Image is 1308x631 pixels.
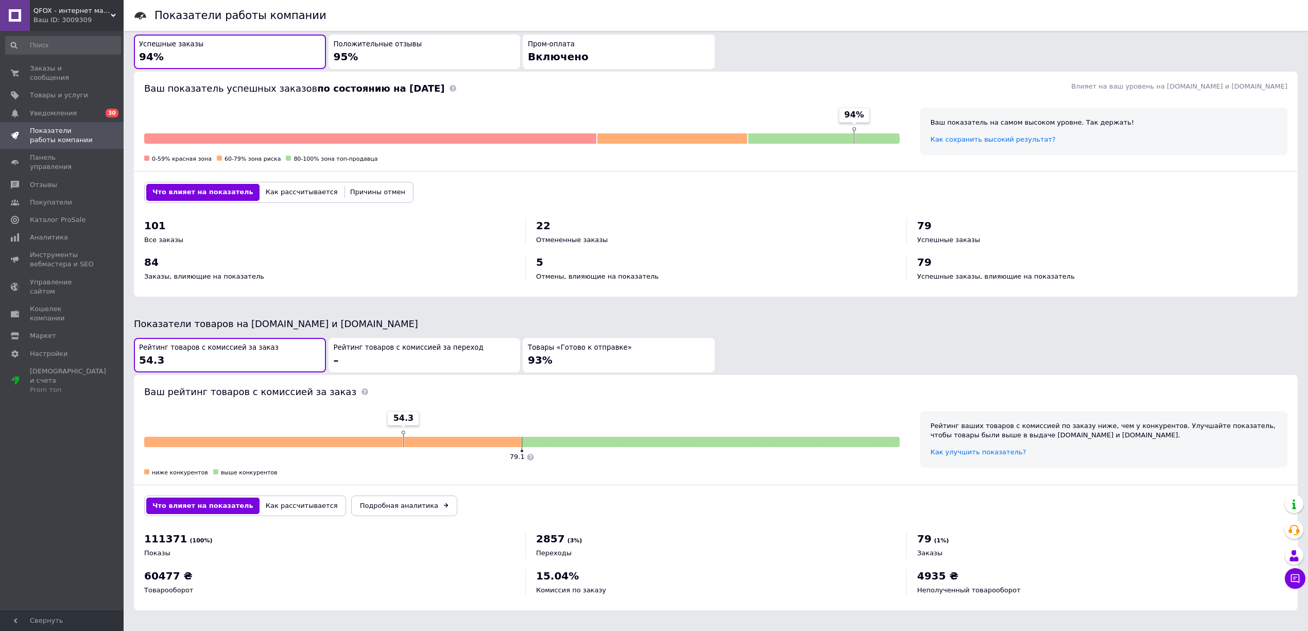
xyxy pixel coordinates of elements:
[528,343,632,353] span: Товары «Готово к отправке»
[5,36,121,55] input: Поиск
[329,338,521,372] button: Рейтинг товаров с комиссией за переход–
[523,35,715,69] button: Пром-оплатаВключено
[33,15,124,25] div: Ваш ID: 3009309
[1071,82,1287,90] span: Влияет на ваш уровень на [DOMAIN_NAME] и [DOMAIN_NAME]
[33,6,111,15] span: QFOX - интернет магазин
[139,343,279,353] span: Рейтинг товаров с комиссией за заказ
[528,40,575,49] span: Пром-оплата
[334,50,358,63] span: 95%
[567,537,582,544] span: (3%)
[30,64,95,82] span: Заказы и сообщения
[106,109,118,117] span: 30
[146,498,260,514] button: Что влияет на показатель
[334,343,484,353] span: Рейтинг товаров с комиссией за переход
[30,198,72,207] span: Покупатели
[931,421,1277,440] div: Рейтинг ваших товаров с комиссией по заказу ниже, чем у конкурентов. Улучшайте показатель, чтобы ...
[917,219,932,232] span: 79
[144,570,193,582] span: 60477 ₴
[536,549,572,557] span: Переходы
[917,236,980,244] span: Успешные заказы
[152,469,208,476] span: ниже конкурентов
[536,236,608,244] span: Отмененные заказы
[146,184,260,200] button: Что влияет на показатель
[139,50,164,63] span: 94%
[221,469,278,476] span: выше конкурентов
[154,9,326,22] h1: Показатели работы компании
[30,126,95,145] span: Показатели работы компании
[334,354,339,366] span: –
[934,537,949,544] span: (1%)
[260,498,344,514] button: Как рассчитывается
[536,219,550,232] span: 22
[344,184,411,200] button: Причины отмен
[144,83,444,94] span: Ваш показатель успешных заказов
[528,354,553,366] span: 93%
[134,338,326,372] button: Рейтинг товаров с комиссией за заказ54.3
[144,533,187,545] span: 111371
[845,109,864,121] span: 94%
[30,153,95,172] span: Панель управления
[144,272,264,280] span: Заказы, влияющие на показатель
[917,586,1021,594] span: Неполученный товарооборот
[225,156,281,162] span: 60-79% зона риска
[536,570,579,582] span: 15.04%
[30,349,67,359] span: Настройки
[510,453,525,461] span: 79.1
[917,570,958,582] span: 4935 ₴
[30,250,95,269] span: Инструменты вебмастера и SEO
[931,448,1026,456] a: Как улучшить показатель?
[30,215,85,225] span: Каталог ProSale
[294,156,377,162] span: 80-100% зона топ-продавца
[260,184,344,200] button: Как рассчитывается
[30,331,56,340] span: Маркет
[931,135,1056,143] a: Как сохранить высокий результат?
[190,537,213,544] span: (100%)
[536,586,606,594] span: Комиссия по заказу
[144,386,356,397] span: Ваш рейтинг товаров с комиссией за заказ
[30,278,95,296] span: Управление сайтом
[30,233,68,242] span: Аналитика
[139,354,164,366] span: 54.3
[30,304,95,323] span: Кошелек компании
[329,35,521,69] button: Положительные отзывы95%
[134,35,326,69] button: Успешные заказы94%
[144,549,170,557] span: Показы
[351,496,457,516] a: Подробная аналитика
[917,272,1075,280] span: Успешные заказы, влияющие на показатель
[931,118,1277,127] div: Ваш показатель на самом высоком уровне. Так держать!
[134,318,418,329] span: Показатели товаров на [DOMAIN_NAME] и [DOMAIN_NAME]
[30,385,106,395] div: Prom топ
[30,180,57,190] span: Отзывы
[30,91,88,100] span: Товары и услуги
[536,256,543,268] span: 5
[536,272,659,280] span: Отмены, влияющие на показатель
[30,109,77,118] span: Уведомления
[536,533,565,545] span: 2857
[528,50,589,63] span: Включено
[152,156,212,162] span: 0-59% красная зона
[917,256,932,268] span: 79
[523,338,715,372] button: Товары «Готово к отправке»93%
[139,40,203,49] span: Успешные заказы
[30,367,106,395] span: [DEMOGRAPHIC_DATA] и счета
[144,236,183,244] span: Все заказы
[917,533,932,545] span: 79
[1285,568,1305,589] button: Чат с покупателем
[917,549,942,557] span: Заказы
[144,219,166,232] span: 101
[334,40,422,49] span: Положительные отзывы
[144,586,193,594] span: Товарооборот
[393,413,414,424] span: 54.3
[317,83,444,94] b: по состоянию на [DATE]
[144,256,159,268] span: 84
